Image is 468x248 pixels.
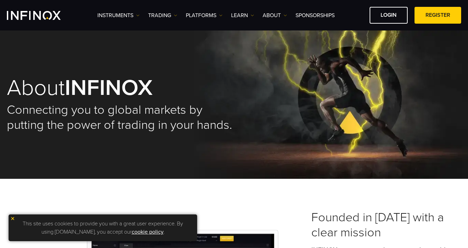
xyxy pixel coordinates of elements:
[132,228,164,235] a: cookie policy
[7,11,77,20] a: INFINOX Logo
[415,7,461,24] a: REGISTER
[97,11,140,20] a: Instruments
[65,74,153,101] strong: INFINOX
[263,11,287,20] a: ABOUT
[7,77,234,99] h1: About
[186,11,223,20] a: PLATFORMS
[10,216,15,221] img: yellow close icon
[12,218,194,238] p: This site uses cookies to provide you with a great user experience. By using [DOMAIN_NAME], you a...
[311,210,461,240] h3: Founded in [DATE] with a clear mission
[7,102,234,133] h2: Connecting you to global markets by putting the power of trading in your hands.
[231,11,254,20] a: Learn
[296,11,335,20] a: SPONSORSHIPS
[370,7,408,24] a: LOGIN
[148,11,177,20] a: TRADING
